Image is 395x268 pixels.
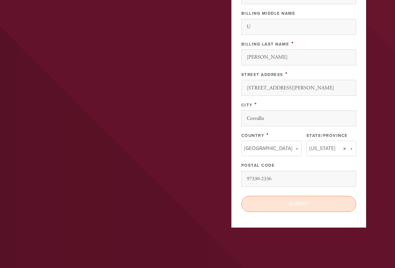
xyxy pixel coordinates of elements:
label: City [241,103,253,108]
span: [US_STATE] [309,144,335,153]
label: Country [241,133,264,138]
label: State/Province [306,133,348,138]
label: Billing Last Name [241,42,289,47]
span: This field is required. [291,40,294,47]
a: [US_STATE] [306,141,356,156]
span: This field is required. [254,101,257,108]
input: Submit [241,196,356,212]
span: This field is required. [285,71,288,78]
label: Street Address [241,72,283,77]
span: This field is required. [266,131,269,138]
a: [GEOGRAPHIC_DATA] [241,141,302,156]
span: [GEOGRAPHIC_DATA] [244,144,292,153]
label: Postal Code [241,163,275,168]
label: Billing Middle Name [241,11,296,16]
